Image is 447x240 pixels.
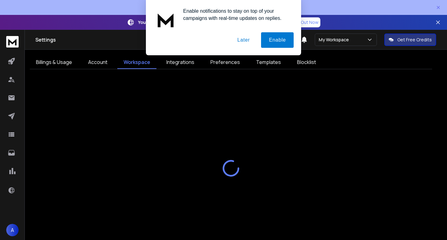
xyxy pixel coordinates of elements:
[30,56,78,69] a: Billings & Usage
[250,56,287,69] a: Templates
[153,7,178,32] img: notification icon
[117,56,156,69] a: Workspace
[229,32,257,48] button: Later
[291,56,322,69] a: Blocklist
[178,7,294,22] div: Enable notifications to stay on top of your campaigns with real-time updates on replies.
[160,56,201,69] a: Integrations
[6,224,19,236] button: A
[82,56,114,69] a: Account
[204,56,246,69] a: Preferences
[261,32,294,48] button: Enable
